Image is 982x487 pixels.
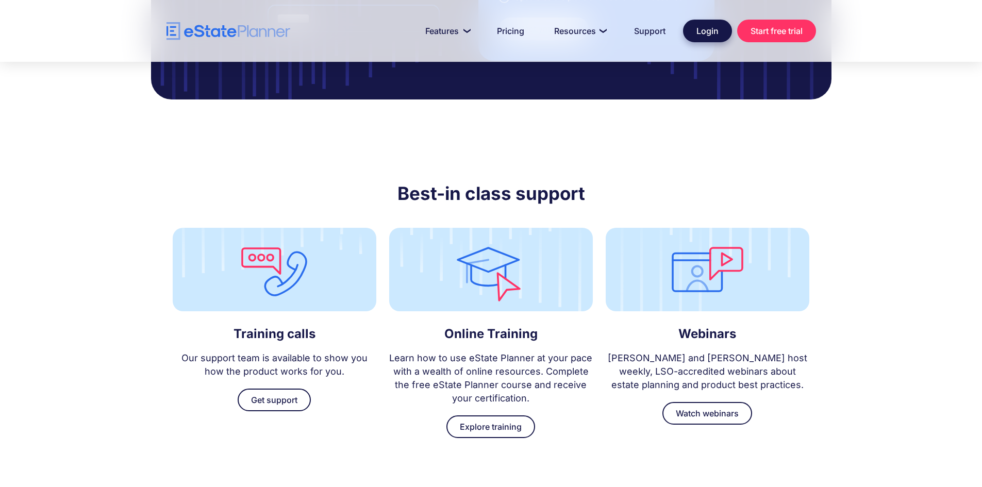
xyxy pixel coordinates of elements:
p: [PERSON_NAME] and [PERSON_NAME] host weekly, LSO-accredited webinars about estate planning and pr... [604,351,810,392]
a: Support [622,21,678,41]
a: Get support [238,389,311,411]
a: Resources [542,21,617,41]
a: Watch webinars [662,402,752,425]
a: Start free trial [737,20,816,42]
a: Pricing [485,21,537,41]
a: home [167,22,290,40]
a: Explore training [446,415,535,438]
img: icon showing the online training provided to estate professionals [389,228,593,311]
img: icon showing the webinars, resources, for estate professionals. [606,228,809,311]
p: Learn how to use eState Planner at your pace with a wealth of online resources. Complete the free... [388,351,594,405]
p: Our support team is available to show you how the product works for you. [172,351,378,378]
a: Features [413,21,479,41]
strong: Training calls [234,326,315,341]
strong: Best-in class support [397,182,585,204]
strong: Webinars [678,326,736,341]
img: icon highlighting the support calls for estate professionals [173,228,376,311]
strong: Online Training [444,326,538,341]
a: Login [683,20,732,42]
